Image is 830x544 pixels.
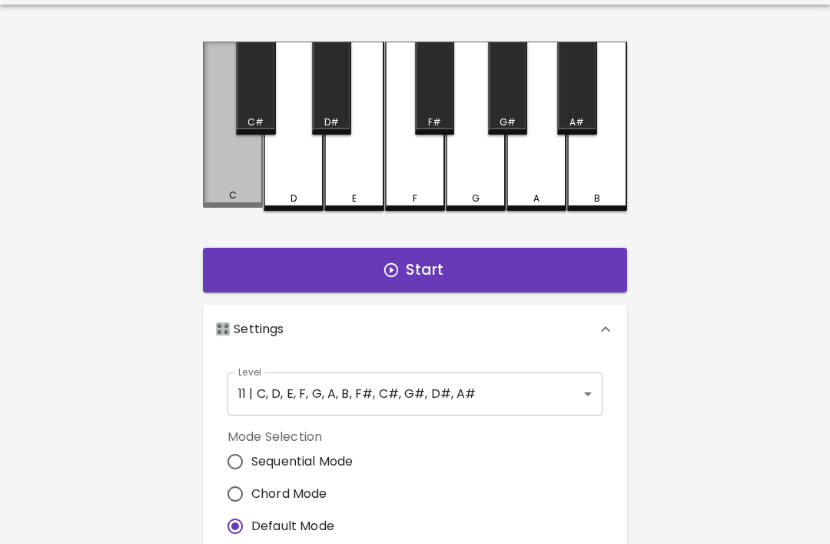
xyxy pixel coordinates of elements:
div: E [352,192,357,205]
div: 🎛️ Settings [203,305,627,354]
span: Sequential Mode [251,452,353,471]
div: C [229,189,237,202]
label: Mode Selection [227,428,365,446]
div: G# [500,115,516,129]
div: F# [428,115,441,129]
div: D# [324,115,339,129]
label: Level [238,365,262,379]
span: Default Mode [251,517,334,536]
div: D [290,192,297,205]
button: Start [203,248,627,292]
div: A [533,192,539,205]
div: B [594,192,600,205]
p: 🎛️ Settings [215,320,284,339]
div: A# [569,115,584,129]
div: F [413,192,417,205]
div: 11 | C, D, E, F, G, A, B, F#, C#, G#, D#, A# [227,372,603,416]
div: C# [247,115,264,129]
span: Chord Mode [251,485,327,503]
div: G [472,192,480,205]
